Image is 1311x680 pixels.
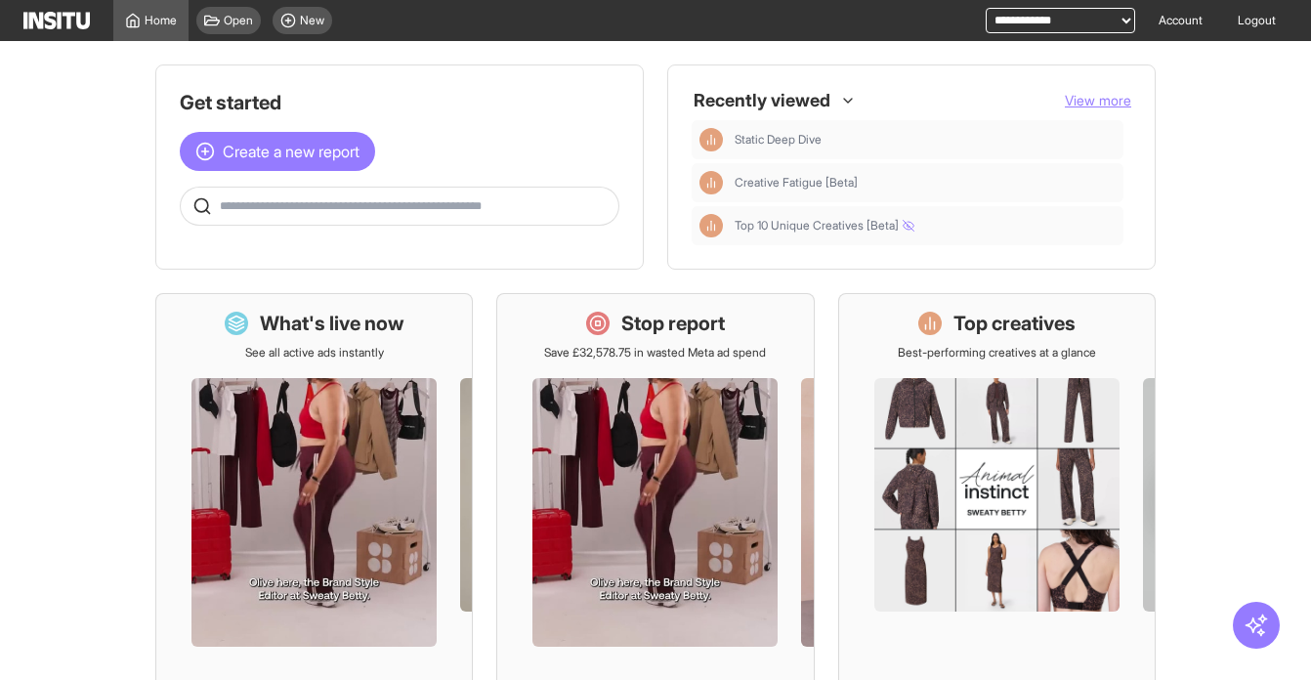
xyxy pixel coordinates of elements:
[898,345,1096,361] p: Best-performing creatives at a glance
[735,175,1116,191] span: Creative Fatigue [Beta]
[621,310,725,337] h1: Stop report
[245,345,384,361] p: See all active ads instantly
[735,132,1116,148] span: Static Deep Dive
[300,13,324,28] span: New
[735,132,822,148] span: Static Deep Dive
[23,12,90,29] img: Logo
[699,214,723,237] div: Insights
[735,175,858,191] span: Creative Fatigue [Beta]
[180,89,619,116] h1: Get started
[735,218,1116,234] span: Top 10 Unique Creatives [Beta]
[1065,91,1131,110] button: View more
[544,345,766,361] p: Save £32,578.75 in wasted Meta ad spend
[224,13,253,28] span: Open
[145,13,177,28] span: Home
[699,171,723,194] div: Insights
[1065,92,1131,108] span: View more
[180,132,375,171] button: Create a new report
[953,310,1076,337] h1: Top creatives
[699,128,723,151] div: Insights
[260,310,404,337] h1: What's live now
[735,218,914,234] span: Top 10 Unique Creatives [Beta]
[223,140,359,163] span: Create a new report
